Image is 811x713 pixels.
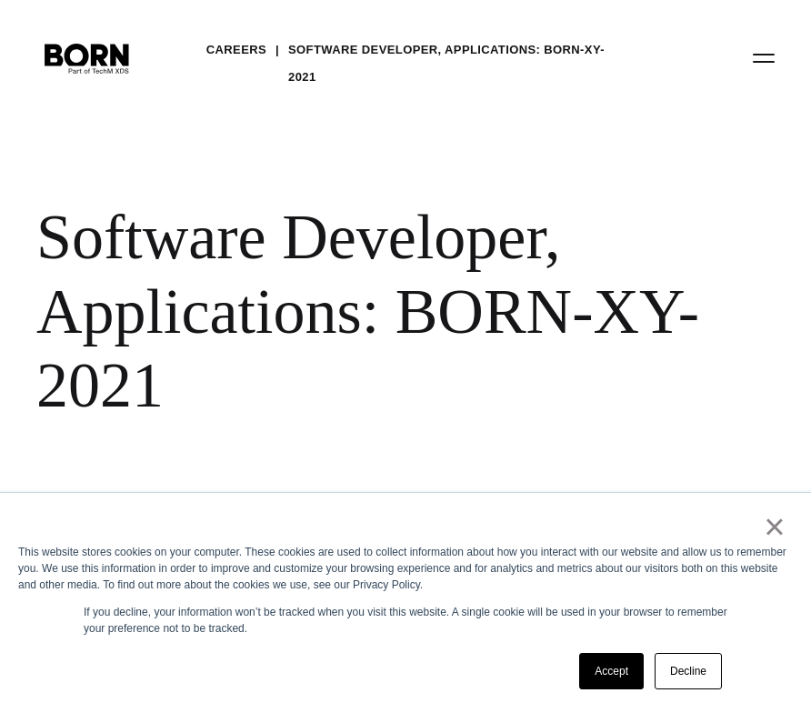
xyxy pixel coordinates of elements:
a: Careers [206,36,266,91]
button: Open [742,38,786,76]
a: Decline [655,653,722,689]
p: If you decline, your information won’t be tracked when you visit this website. A single cookie wi... [84,604,727,637]
a: Accept [579,653,644,689]
a: Software Developer, Applications: BORN-XY-2021 [288,36,609,91]
a: × [764,518,786,535]
div: Software Developer, Applications: BORN-XY-2021 [36,200,775,423]
div: This website stores cookies on your computer. These cookies are used to collect information about... [18,544,793,593]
